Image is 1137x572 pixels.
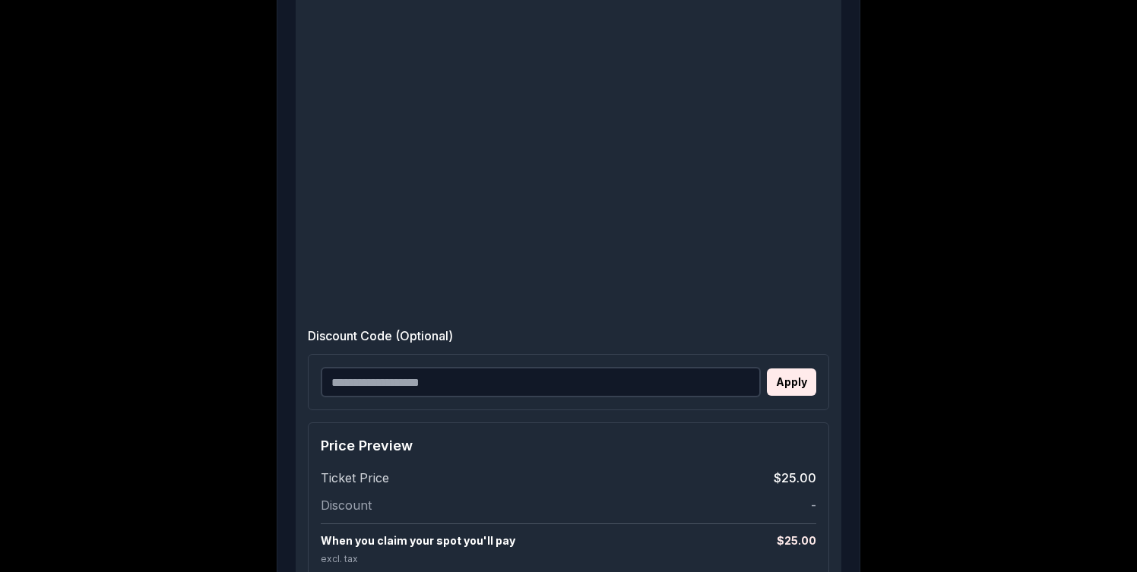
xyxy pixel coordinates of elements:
span: $ 25.00 [777,533,816,548]
h4: Price Preview [321,435,816,457]
span: Ticket Price [321,469,389,487]
span: When you claim your spot you'll pay [321,533,515,548]
button: Apply [767,368,816,396]
span: Discount [321,496,372,514]
span: - [811,496,816,514]
span: excl. tax [321,553,358,564]
span: $25.00 [774,469,816,487]
label: Discount Code (Optional) [308,327,829,345]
